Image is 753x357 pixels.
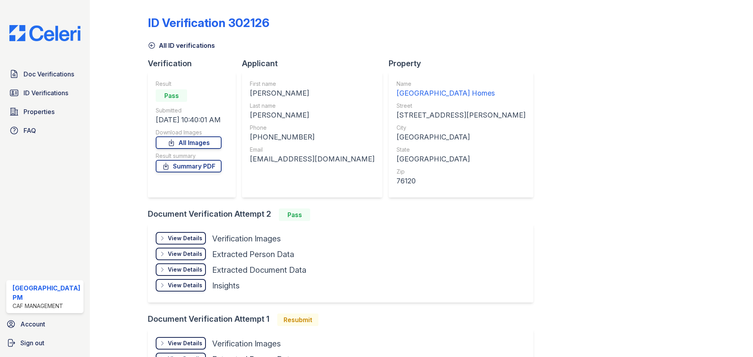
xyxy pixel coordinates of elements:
[20,319,45,329] span: Account
[3,316,87,332] a: Account
[148,41,215,50] a: All ID verifications
[250,80,375,88] div: First name
[250,124,375,132] div: Phone
[212,249,294,260] div: Extracted Person Data
[148,314,540,326] div: Document Verification Attempt 1
[156,114,222,125] div: [DATE] 10:40:01 AM
[6,123,84,138] a: FAQ
[156,136,222,149] a: All Images
[148,208,540,221] div: Document Verification Attempt 2
[397,88,526,99] div: [GEOGRAPHIC_DATA] Homes
[20,338,44,348] span: Sign out
[156,152,222,160] div: Result summary
[250,110,375,121] div: [PERSON_NAME]
[168,266,202,274] div: View Details
[24,107,55,116] span: Properties
[156,160,222,172] a: Summary PDF
[156,89,187,102] div: Pass
[277,314,318,326] div: Resubmit
[250,88,375,99] div: [PERSON_NAME]
[148,58,242,69] div: Verification
[24,126,36,135] span: FAQ
[397,110,526,121] div: [STREET_ADDRESS][PERSON_NAME]
[250,132,375,143] div: [PHONE_NUMBER]
[156,129,222,136] div: Download Images
[156,80,222,88] div: Result
[242,58,389,69] div: Applicant
[156,107,222,114] div: Submitted
[250,146,375,154] div: Email
[397,102,526,110] div: Street
[168,234,202,242] div: View Details
[212,338,281,349] div: Verification Images
[148,16,269,30] div: ID Verification 302126
[24,69,74,79] span: Doc Verifications
[397,168,526,176] div: Zip
[397,132,526,143] div: [GEOGRAPHIC_DATA]
[212,265,306,275] div: Extracted Document Data
[168,250,202,258] div: View Details
[168,339,202,347] div: View Details
[397,124,526,132] div: City
[250,102,375,110] div: Last name
[6,66,84,82] a: Doc Verifications
[250,154,375,165] div: [EMAIL_ADDRESS][DOMAIN_NAME]
[13,283,80,302] div: [GEOGRAPHIC_DATA] PM
[397,146,526,154] div: State
[397,80,526,99] a: Name [GEOGRAPHIC_DATA] Homes
[212,280,240,291] div: Insights
[3,335,87,351] a: Sign out
[279,208,310,221] div: Pass
[397,80,526,88] div: Name
[24,88,68,98] span: ID Verifications
[13,302,80,310] div: CAF Management
[389,58,540,69] div: Property
[3,25,87,41] img: CE_Logo_Blue-a8612792a0a2168367f1c8372b55b34899dd931a85d93a1a3d3e32e68fde9ad4.png
[168,281,202,289] div: View Details
[6,104,84,120] a: Properties
[397,154,526,165] div: [GEOGRAPHIC_DATA]
[6,85,84,101] a: ID Verifications
[397,176,526,187] div: 76120
[212,233,281,244] div: Verification Images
